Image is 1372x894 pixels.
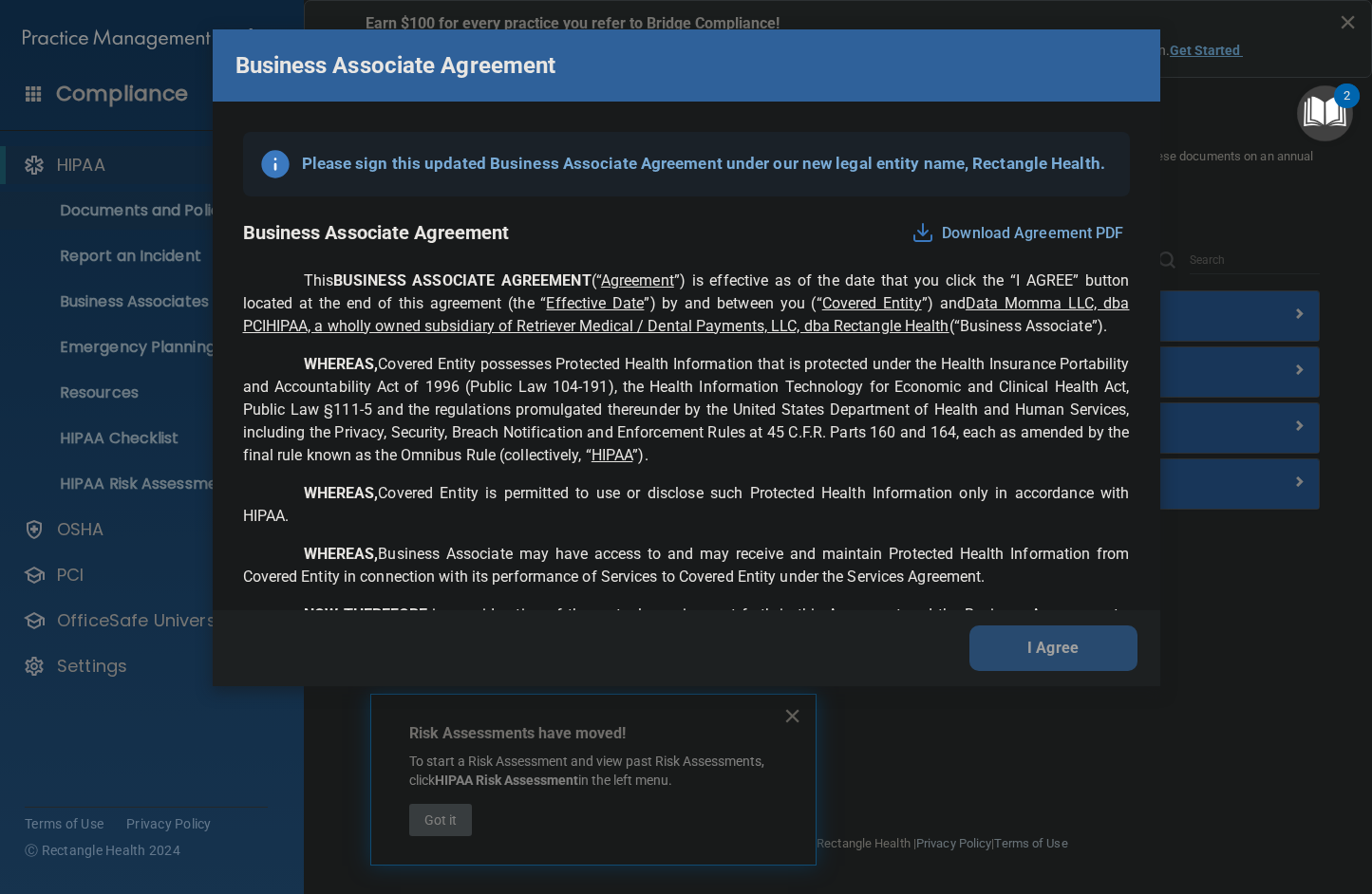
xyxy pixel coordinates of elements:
[304,355,379,373] span: WHEREAS,
[243,215,510,251] p: Business Associate Agreement
[592,446,633,464] u: HIPAA
[1344,96,1350,121] div: 2
[243,353,1130,467] p: Covered Entity possesses Protected Health Information that is protected under the Health Insuranc...
[546,294,644,312] u: Effective Date
[243,543,1130,588] p: Business Associate may have access to and may receive and maintain Protected Health Information f...
[243,294,1130,335] u: Data Momma LLC, dba PCIHIPAA, a wholly owned subsidiary of Retriever Medical / Dental Payments, L...
[906,218,1129,249] button: Download Agreement PDF
[243,604,1130,672] p: in consideration of the mutual promises set forth in this Agreement and the Business Arrangements...
[333,271,592,289] span: BUSINESS ASSOCIATE AGREEMENT
[822,294,922,312] u: Covered Entity
[601,271,674,289] u: Agreement
[304,484,379,502] span: WHEREAS,
[243,270,1130,338] p: This (“ ”) is effective as of the date that you click the “I AGREE” button located at the end of ...
[1297,85,1353,141] button: Open Resource Center, 2 new notifications
[235,45,556,86] p: Business Associate Agreement
[243,482,1130,528] p: Covered Entity is permitted to use or disclose such Protected Health Information only in accordan...
[302,149,1105,178] p: Please sign this updated Business Associate Agreement under our new legal entity name, Rectangle ...
[969,625,1137,671] button: I Agree
[304,545,379,563] span: WHEREAS,
[304,605,432,624] span: NOW THEREFORE,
